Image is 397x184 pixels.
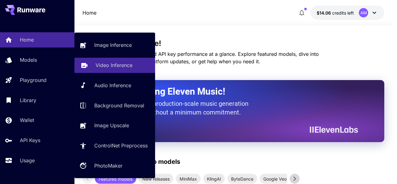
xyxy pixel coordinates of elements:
[74,78,155,93] a: Audio Inference
[94,82,131,89] p: Audio Inference
[94,142,148,149] p: ControlNet Preprocess
[94,162,123,169] p: PhotoMaker
[94,102,144,109] p: Background Removal
[83,51,319,65] span: Check out your usage stats and API key performance at a glance. Explore featured models, dive int...
[20,116,34,124] p: Wallet
[20,96,36,104] p: Library
[94,41,132,49] p: Image Inference
[98,86,354,97] h2: Now Supporting Eleven Music!
[74,38,155,53] a: Image Inference
[332,10,354,16] span: credits left
[94,122,129,129] p: Image Upscale
[20,157,35,164] p: Usage
[83,9,96,16] p: Home
[20,56,37,64] p: Models
[203,176,225,182] span: KlingAI
[74,98,155,113] a: Background Removal
[317,10,354,16] div: $14.05762
[74,158,155,173] a: PhotoMaker
[74,138,155,153] a: ControlNet Preprocess
[83,9,96,16] nav: breadcrumb
[83,39,385,48] h3: Welcome to Runware!
[227,176,257,182] span: ByteDance
[260,176,290,182] span: Google Veo
[359,8,368,17] div: AM
[317,10,332,16] span: $14.06
[74,118,155,133] a: Image Upscale
[74,58,155,73] a: Video Inference
[98,99,253,117] p: The only way to get production-scale music generation from Eleven Labs without a minimum commitment.
[20,36,34,43] p: Home
[95,176,136,182] span: Featured models
[310,6,384,20] button: $14.05762
[176,176,201,182] span: MiniMax
[20,137,40,144] p: API Keys
[96,61,132,69] p: Video Inference
[139,176,173,182] span: New releases
[20,76,47,84] p: Playground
